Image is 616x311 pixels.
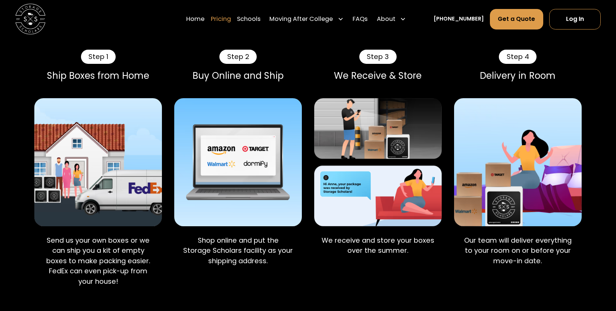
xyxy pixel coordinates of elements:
div: Buy Online and Ship [174,70,302,81]
div: Step 3 [359,50,397,64]
div: Moving After College [266,8,347,29]
p: Send us your own boxes or we can ship you a kit of empty boxes to make packing easier. FedEx can ... [41,235,156,286]
div: Step 1 [81,50,116,64]
div: We Receive & Store [314,70,442,81]
p: We receive and store your boxes over the summer. [320,235,436,256]
img: Storage Scholars main logo [15,4,46,34]
div: Moving After College [269,15,333,24]
div: Ship Boxes from Home [34,70,162,81]
a: home [15,4,46,34]
a: Get a Quote [490,9,543,29]
a: [PHONE_NUMBER] [434,15,484,23]
a: Log In [549,9,601,29]
p: Shop online and put the Storage Scholars facility as your shipping address. [180,235,296,266]
a: Home [186,8,204,29]
p: Our team will deliver everything to your room on or before your move-in date. [460,235,576,266]
a: FAQs [353,8,368,29]
div: About [374,8,409,29]
div: Delivery in Room [454,70,582,81]
a: Schools [237,8,260,29]
div: Step 4 [499,50,537,64]
div: Step 2 [219,50,257,64]
a: Pricing [211,8,231,29]
div: About [377,15,395,24]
